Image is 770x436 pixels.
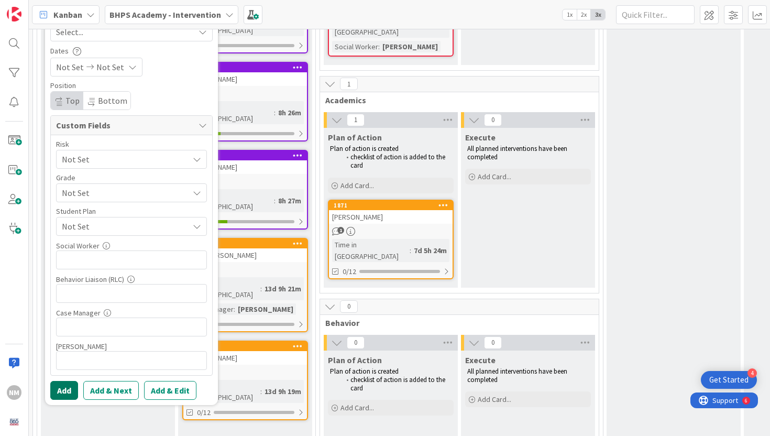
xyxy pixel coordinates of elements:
[411,245,449,256] div: 7d 5h 24m
[380,41,441,52] div: [PERSON_NAME]
[182,238,308,332] a: 1808[DATE][PERSON_NAME]Time in [GEOGRAPHIC_DATA]:13d 9h 21mCase Manager:[PERSON_NAME]0/12
[186,277,260,300] div: Time in [GEOGRAPHIC_DATA]
[330,144,399,153] span: Plan of action is created
[410,245,411,256] span: :
[56,26,83,38] span: Select...
[709,375,749,385] div: Get Started
[183,239,307,248] div: 1808
[563,9,577,20] span: 1x
[83,381,139,400] button: Add & Next
[343,266,356,277] span: 0/12
[350,375,447,393] span: checklist of action is added to the card
[329,201,453,224] div: 1871[PERSON_NAME]
[56,174,207,181] div: Grade
[577,9,591,20] span: 2x
[465,355,496,365] span: Execute
[109,9,221,20] b: BHPS Academy - Intervention
[330,367,399,376] span: Plan of action is created
[56,342,107,351] label: [PERSON_NAME]
[260,283,262,295] span: :
[56,119,193,132] span: Custom Fields
[197,407,211,418] span: 0/12
[484,336,502,349] span: 0
[56,140,207,148] div: Risk
[183,342,307,351] div: 1809
[54,4,57,13] div: 6
[467,367,569,384] span: All planned interventions have been completed
[62,186,183,200] span: Not Set
[183,63,307,86] div: 1861[PERSON_NAME]
[182,150,308,230] a: 1860[PERSON_NAME]Time in [GEOGRAPHIC_DATA]:8h 27m2/12
[467,144,569,161] span: All planned interventions have been completed
[276,107,304,118] div: 8h 26m
[186,189,274,212] div: Time in [GEOGRAPHIC_DATA]
[183,151,307,160] div: 1860
[56,275,124,284] label: Behavior Liaison (RLC)
[183,248,307,262] div: [DATE][PERSON_NAME]
[328,200,454,279] a: 1871[PERSON_NAME]Time in [GEOGRAPHIC_DATA]:7d 5h 24m0/12
[183,72,307,86] div: [PERSON_NAME]
[7,385,21,400] div: NM
[329,210,453,224] div: [PERSON_NAME]
[328,132,382,143] span: Plan of Action
[183,351,307,365] div: [PERSON_NAME]
[478,172,511,181] span: Add Card...
[332,239,410,262] div: Time in [GEOGRAPHIC_DATA]
[325,95,586,105] span: Academics
[478,395,511,404] span: Add Card...
[334,202,453,209] div: 1871
[96,61,124,73] span: Not Set
[53,8,82,21] span: Kanban
[56,308,101,318] label: Case Manager
[465,132,496,143] span: Execute
[276,195,304,206] div: 8h 27m
[183,63,307,72] div: 1861
[234,303,235,315] span: :
[186,101,274,124] div: Time in [GEOGRAPHIC_DATA]
[747,368,757,378] div: 4
[62,152,183,167] span: Not Set
[262,386,304,397] div: 13d 9h 19m
[340,403,374,412] span: Add Card...
[329,201,453,210] div: 1871
[262,283,304,295] div: 13d 9h 21m
[144,381,196,400] button: Add & Edit
[50,82,76,89] span: Position
[701,371,757,389] div: Open Get Started checklist, remaining modules: 4
[340,181,374,190] span: Add Card...
[186,380,260,403] div: Time in [GEOGRAPHIC_DATA]
[50,47,69,54] span: Dates
[56,61,84,73] span: Not Set
[337,227,344,234] span: 1
[340,78,358,90] span: 1
[332,41,378,52] div: Social Worker
[347,336,365,349] span: 0
[7,7,21,21] img: Visit kanbanzone.com
[56,208,207,215] div: Student Plan
[188,240,307,247] div: 1808
[274,107,276,118] span: :
[188,152,307,159] div: 1860
[183,151,307,174] div: 1860[PERSON_NAME]
[98,95,127,106] span: Bottom
[347,114,365,126] span: 1
[183,160,307,174] div: [PERSON_NAME]
[56,241,100,250] label: Social Worker
[328,355,382,365] span: Plan of Action
[484,114,502,126] span: 0
[183,239,307,262] div: 1808[DATE][PERSON_NAME]
[65,95,80,106] span: Top
[183,342,307,365] div: 1809[PERSON_NAME]
[50,381,78,400] button: Add
[616,5,695,24] input: Quick Filter...
[62,220,189,233] span: Not Set
[22,2,48,14] span: Support
[188,64,307,71] div: 1861
[188,343,307,350] div: 1809
[274,195,276,206] span: :
[340,300,358,313] span: 0
[235,303,296,315] div: [PERSON_NAME]
[591,9,605,20] span: 3x
[182,341,308,420] a: 1809[PERSON_NAME]Time in [GEOGRAPHIC_DATA]:13d 9h 19m0/12
[260,386,262,397] span: :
